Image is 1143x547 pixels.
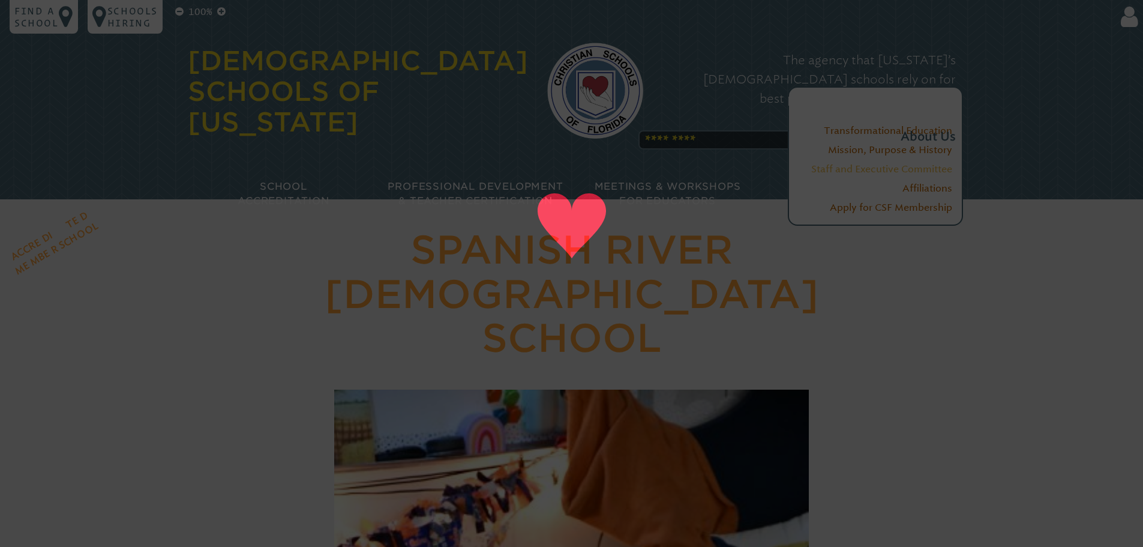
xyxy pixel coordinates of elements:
p: 100% [186,5,215,19]
p: Find a school [14,5,59,29]
span: About Us [901,127,956,147]
p: The agency that [US_STATE]’s [DEMOGRAPHIC_DATA] schools rely on for best practices in accreditati... [662,50,956,147]
p: Schools Hiring [107,5,158,29]
a: Staff and Executive Committee [811,163,952,175]
a: [DEMOGRAPHIC_DATA] Schools of [US_STATE] [188,45,528,138]
span: School Accreditation [238,181,329,207]
a: Affiliations [902,183,952,194]
h1: Spanish River [DEMOGRAPHIC_DATA] School [263,228,880,361]
span: Meetings & Workshops for Educators [595,181,741,207]
a: Apply for CSF Membership [830,202,952,213]
span: Professional Development & Teacher Certification [388,181,563,207]
img: csf-logo-web-colors.png [547,43,643,139]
